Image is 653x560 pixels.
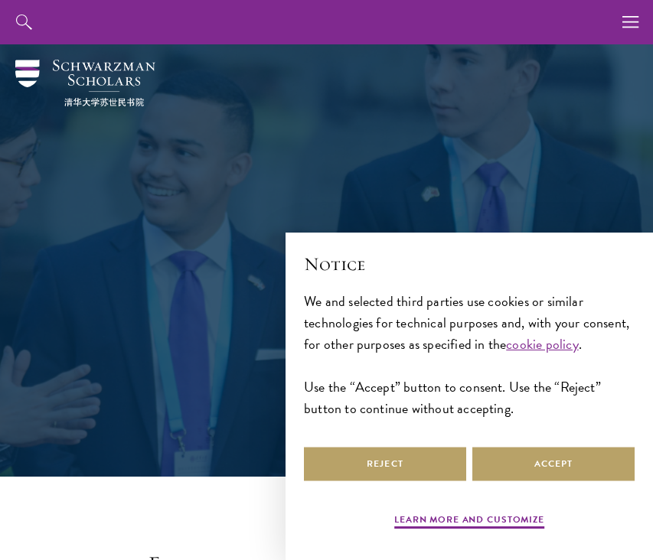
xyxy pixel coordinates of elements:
button: Learn more and customize [394,513,544,531]
button: Reject [304,447,466,481]
h2: Notice [304,251,635,277]
div: We and selected third parties use cookies or similar technologies for technical purposes and, wit... [304,291,635,419]
a: cookie policy [506,334,578,354]
button: Accept [472,447,635,481]
img: Schwarzman Scholars [15,60,155,106]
